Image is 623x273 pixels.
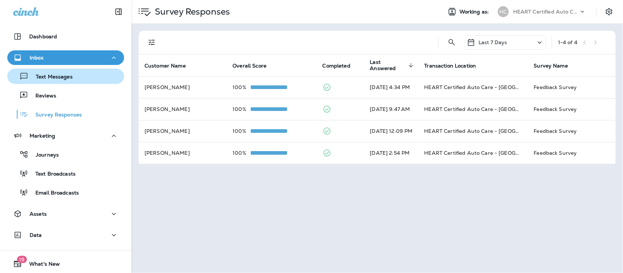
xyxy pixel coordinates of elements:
button: Data [7,228,124,242]
button: Assets [7,207,124,221]
p: Reviews [28,93,56,100]
span: Customer Name [145,62,195,69]
td: [PERSON_NAME] [139,120,227,142]
span: Transaction Location [424,62,486,69]
button: Settings [603,5,616,18]
button: Text Broadcasts [7,166,124,181]
p: Last 7 Days [478,39,507,45]
p: 100% [232,106,251,112]
span: Transaction Location [424,63,476,69]
button: Inbox [7,50,124,65]
button: Email Broadcasts [7,185,124,200]
button: Reviews [7,88,124,103]
button: Filters [145,35,159,50]
button: Journeys [7,147,124,162]
td: HEART Certified Auto Care - [GEOGRAPHIC_DATA] [419,98,528,120]
td: Feedback Survey [528,76,616,98]
p: Survey Responses [28,112,82,119]
td: [DATE] 12:09 PM [364,120,419,142]
p: Survey Responses [152,6,230,17]
span: Completed [323,62,360,69]
p: Inbox [30,55,43,61]
td: HEART Certified Auto Care - [GEOGRAPHIC_DATA] [419,76,528,98]
button: Text Messages [7,69,124,84]
button: Search Survey Responses [445,35,459,50]
td: [DATE] 9:47 AM [364,98,419,120]
td: [DATE] 2:54 PM [364,142,419,164]
button: Survey Responses [7,107,124,122]
span: Survey Name [534,62,578,69]
p: HEART Certified Auto Care [513,9,579,15]
span: 19 [17,256,27,263]
span: What's New [22,261,60,270]
p: Text Messages [28,74,73,81]
span: Customer Name [145,63,186,69]
td: [PERSON_NAME] [139,76,227,98]
span: Last Answered [370,59,406,72]
span: Overall Score [232,62,276,69]
p: Journeys [28,152,59,159]
td: Feedback Survey [528,120,616,142]
td: [PERSON_NAME] [139,142,227,164]
span: Survey Name [534,63,568,69]
div: HC [498,6,509,17]
p: Text Broadcasts [28,171,76,178]
p: Dashboard [29,34,57,39]
button: Marketing [7,128,124,143]
button: Dashboard [7,29,124,44]
td: HEART Certified Auto Care - [GEOGRAPHIC_DATA] [419,142,528,164]
td: [DATE] 4:34 PM [364,76,419,98]
p: 100% [232,150,251,156]
p: Email Broadcasts [28,190,79,197]
button: Collapse Sidebar [108,4,129,19]
p: 100% [232,128,251,134]
td: Feedback Survey [528,98,616,120]
td: HEART Certified Auto Care - [GEOGRAPHIC_DATA] [419,120,528,142]
p: 100% [232,84,251,90]
span: Last Answered [370,59,416,72]
p: Data [30,232,42,238]
p: Marketing [30,133,55,139]
span: Completed [323,63,350,69]
td: Feedback Survey [528,142,616,164]
td: [PERSON_NAME] [139,98,227,120]
button: 19What's New [7,257,124,271]
span: Working as: [459,9,491,15]
p: Assets [30,211,47,217]
span: Overall Score [232,63,266,69]
div: 1 - 4 of 4 [558,39,577,45]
